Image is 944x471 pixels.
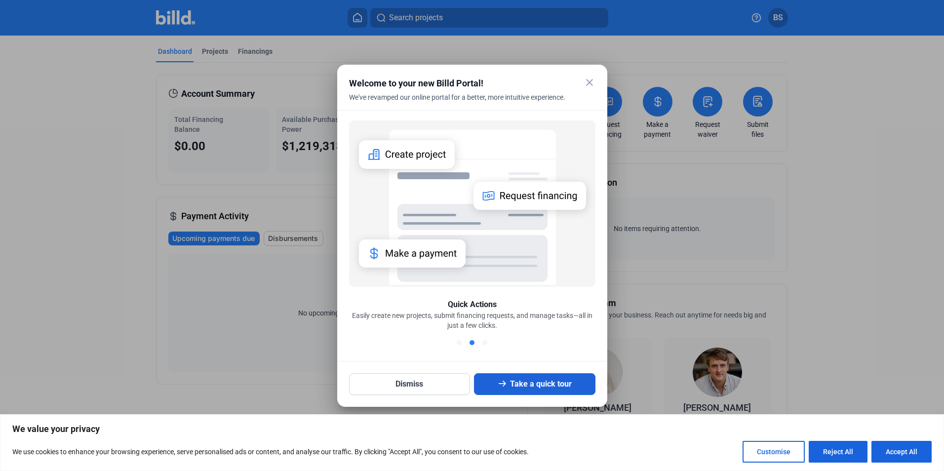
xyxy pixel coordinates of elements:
div: Easily create new projects, submit financing requests, and manage tasks—all in just a few clicks. [349,311,595,330]
div: We've revamped our online portal for a better, more intuitive experience. [349,92,571,114]
button: Accept All [871,441,932,463]
div: Quick Actions [448,299,497,311]
div: Welcome to your new Billd Portal! [349,77,571,90]
button: Dismiss [349,373,471,395]
button: Reject All [809,441,867,463]
button: Customise [743,441,805,463]
mat-icon: close [584,77,595,88]
p: We value your privacy [12,423,932,435]
button: Take a quick tour [474,373,595,395]
p: We use cookies to enhance your browsing experience, serve personalised ads or content, and analys... [12,446,529,458]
